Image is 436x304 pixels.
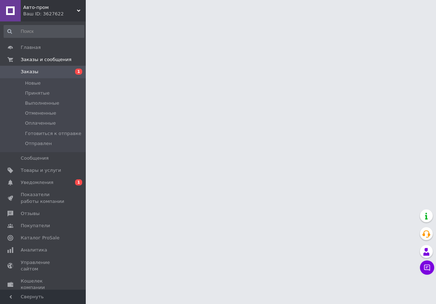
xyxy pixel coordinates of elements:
[21,210,40,217] span: Отзывы
[4,25,84,38] input: Поиск
[25,90,50,96] span: Принятые
[21,278,66,291] span: Кошелек компании
[21,259,66,272] span: Управление сайтом
[25,130,81,137] span: Готовиться к отправке
[75,179,82,185] span: 1
[21,56,71,63] span: Заказы и сообщения
[75,69,82,75] span: 1
[23,4,77,11] span: Авто-пром
[25,140,52,147] span: Отправлен
[420,260,434,275] button: Чат с покупателем
[21,44,41,51] span: Главная
[25,80,41,86] span: Новые
[21,223,50,229] span: Покупатели
[21,191,66,204] span: Показатели работы компании
[25,100,59,106] span: Выполненные
[21,179,53,186] span: Уведомления
[23,11,86,17] div: Ваш ID: 3627622
[21,247,47,253] span: Аналитика
[21,155,49,161] span: Сообщения
[21,235,59,241] span: Каталог ProSale
[21,167,61,174] span: Товары и услуги
[25,120,56,126] span: Оплаченные
[21,69,38,75] span: Заказы
[25,110,56,116] span: Отмененные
